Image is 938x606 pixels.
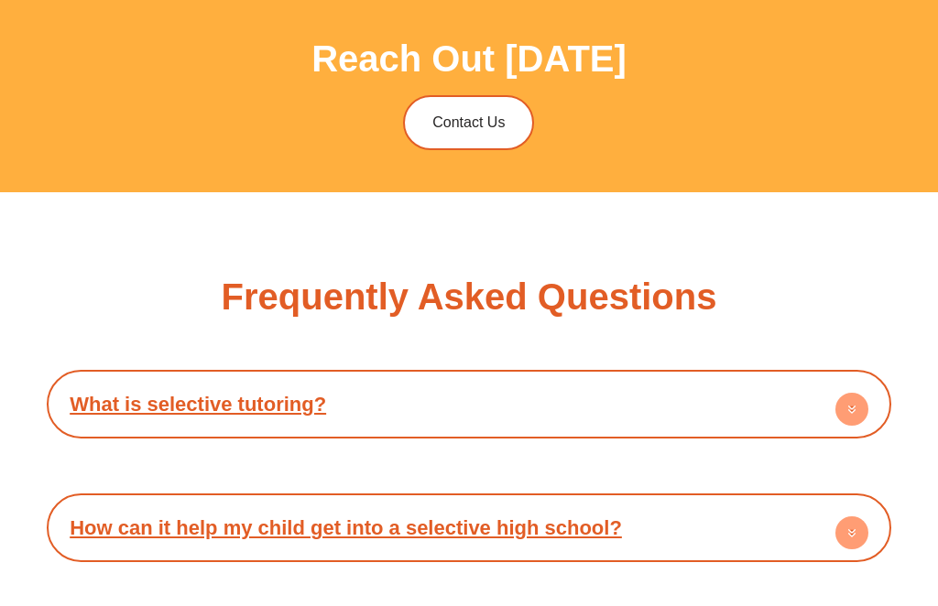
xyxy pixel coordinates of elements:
[493,2,518,27] button: Draw
[70,517,622,540] a: How can it help my child get into a selective high school?
[47,41,891,78] h3: Reach Out [DATE]
[56,380,882,430] h4: What is selective tutoring?
[624,399,938,606] iframe: Chat Widget
[56,503,882,554] h4: How can it help my child get into a selective high school?
[403,96,534,151] a: Contact Us
[222,279,717,316] h3: Frequently Asked Questions
[467,2,493,27] button: Text
[518,2,544,27] button: Add or edit images
[192,2,226,27] span: of ⁨13⁩
[432,116,505,131] span: Contact Us
[70,394,326,417] a: What is selective tutoring?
